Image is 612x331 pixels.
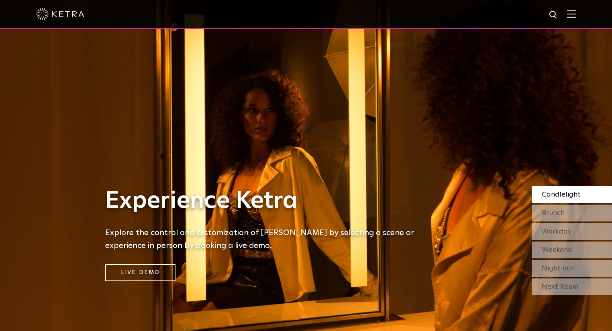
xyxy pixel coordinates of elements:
[549,10,559,20] img: search icon
[105,264,175,281] a: Live Demo
[542,191,581,198] span: Candlelight
[542,209,565,217] span: Brunch
[105,188,426,214] h1: Experience Ketra
[542,228,571,235] span: Workday
[567,10,576,18] img: Hamburger%20Nav.svg
[542,246,572,254] span: Weekend
[105,226,426,252] h5: Explore the control and customization of [PERSON_NAME] by selecting a scene or experience in pers...
[36,8,84,20] img: ketra-logo-2019-white
[542,265,574,272] span: Night out
[532,278,612,295] div: Next Room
